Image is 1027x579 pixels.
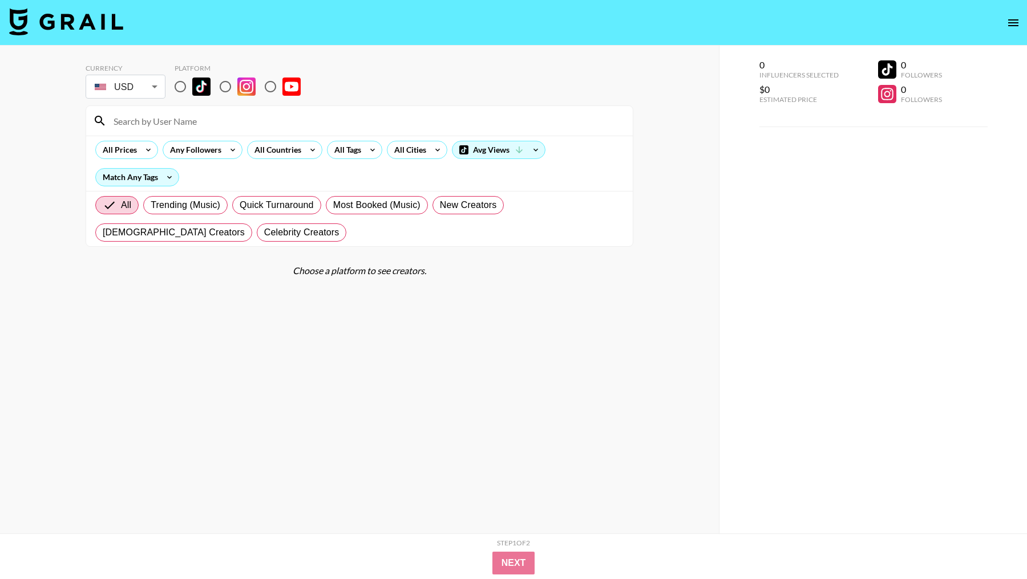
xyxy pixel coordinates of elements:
[452,141,545,158] div: Avg Views
[151,198,220,212] span: Trending (Music)
[121,198,131,212] span: All
[107,112,626,130] input: Search by User Name
[333,198,420,212] span: Most Booked (Music)
[970,522,1013,565] iframe: Drift Widget Chat Controller
[86,265,633,276] div: Choose a platform to see creators.
[96,141,139,158] div: All Prices
[88,77,163,97] div: USD
[901,59,942,71] div: 0
[387,141,428,158] div: All Cities
[759,95,839,104] div: Estimated Price
[759,84,839,95] div: $0
[103,226,245,239] span: [DEMOGRAPHIC_DATA] Creators
[901,95,942,104] div: Followers
[237,78,256,96] img: Instagram
[86,64,165,72] div: Currency
[240,198,314,212] span: Quick Turnaround
[440,198,497,212] span: New Creators
[901,71,942,79] div: Followers
[163,141,224,158] div: Any Followers
[9,8,123,35] img: Grail Talent
[901,84,942,95] div: 0
[492,552,535,574] button: Next
[175,64,310,72] div: Platform
[96,169,179,186] div: Match Any Tags
[497,539,530,547] div: Step 1 of 2
[759,59,839,71] div: 0
[282,78,301,96] img: YouTube
[192,78,211,96] img: TikTok
[1002,11,1025,34] button: open drawer
[248,141,304,158] div: All Countries
[264,226,339,239] span: Celebrity Creators
[759,71,839,79] div: Influencers Selected
[327,141,363,158] div: All Tags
